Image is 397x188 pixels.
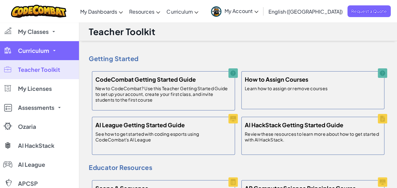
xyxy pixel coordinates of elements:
h4: Educator Resources [89,163,388,172]
p: See how to get started with coding esports using CodeCombat's AI League [95,131,232,142]
p: Review these resources to learn more about how to get started with AI HackStack. [245,131,381,142]
p: Learn how to assign or remove courses [245,85,328,91]
span: English ([GEOGRAPHIC_DATA]) [268,8,343,15]
h1: Teacher Toolkit [89,26,155,38]
span: My Dashboards [80,8,117,15]
p: New to CodeCombat? Use this Teacher Getting Started Guide to set up your account, create your fir... [95,85,232,103]
span: Ozaria [18,124,36,129]
span: Curriculum [166,8,193,15]
a: Curriculum [163,3,202,20]
h5: How to Assign Courses [245,75,308,84]
a: Request a Quote [347,5,391,17]
span: Curriculum [18,48,49,53]
h5: AI HackStack Getting Started Guide [245,120,343,129]
a: Resources [126,3,163,20]
span: My Account [225,8,258,14]
a: AI HackStack Getting Started Guide Review these resources to learn more about how to get started ... [238,114,388,158]
a: English ([GEOGRAPHIC_DATA]) [265,3,346,20]
a: My Account [208,1,262,21]
span: Teacher Toolkit [18,67,60,72]
h4: Getting Started [89,54,388,63]
a: My Dashboards [77,3,126,20]
h5: AI League Getting Started Guide [95,120,185,129]
img: CodeCombat logo [11,5,66,18]
span: Assessments [18,105,54,110]
span: AI HackStack [18,143,54,148]
h5: CodeCombat Getting Started Guide [95,75,196,84]
a: CodeCombat Getting Started Guide New to CodeCombat? Use this Teacher Getting Started Guide to set... [89,68,238,114]
a: AI League Getting Started Guide See how to get started with coding esports using CodeCombat's AI ... [89,114,238,158]
span: My Licenses [18,86,52,91]
img: avatar [211,6,221,17]
a: How to Assign Courses Learn how to assign or remove courses [238,68,388,112]
span: Resources [129,8,154,15]
span: AI League [18,162,45,167]
span: My Classes [18,29,49,34]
